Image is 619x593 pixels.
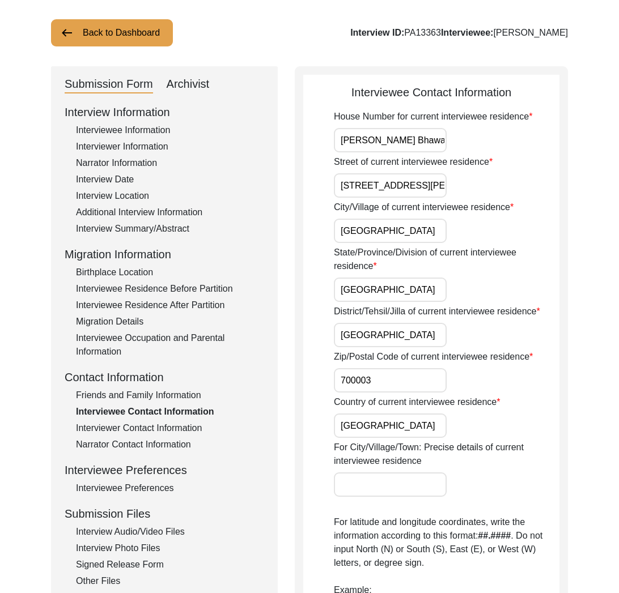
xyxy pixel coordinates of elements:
label: City/Village of current interviewee residence [334,200,514,214]
div: Interview Date [76,173,264,186]
div: Interviewer Contact Information [76,421,264,435]
div: Submission Form [65,75,153,93]
img: arrow-left.png [60,26,74,40]
div: Interviewee Contact Information [303,84,559,101]
div: Interviewee Occupation and Parental Information [76,331,264,359]
div: Narrator Information [76,156,264,170]
button: Back to Dashboard [51,19,173,46]
div: Interviewee Residence After Partition [76,298,264,312]
div: Interviewee Residence Before Partition [76,282,264,296]
div: Interview Summary/Abstract [76,222,264,236]
div: Interview Audio/Video Files [76,525,264,539]
div: Additional Interview Information [76,206,264,219]
div: Interviewer Information [76,140,264,153]
div: Migration Details [76,315,264,329]
div: Interviewee Contact Information [76,405,264,419]
div: Interview Location [76,189,264,203]
div: Friends and Family Information [76,389,264,402]
b: Interviewee: [441,28,493,37]
div: Interviewee Preferences [65,462,264,479]
div: Narrator Contact Information [76,438,264,451]
b: Interview ID: [350,28,404,37]
div: Interview Photo Files [76,541,264,555]
b: ##.#### [478,531,511,540]
div: Submission Files [65,505,264,522]
div: Other Files [76,574,264,588]
div: Archivist [167,75,210,93]
div: Contact Information [65,369,264,386]
div: PA13363 [PERSON_NAME] [350,26,568,40]
label: Country of current interviewee residence [334,395,500,409]
label: For City/Village/Town: Precise details of current interviewee residence [334,441,559,468]
label: District/Tehsil/Jilla of current interviewee residence [334,305,540,318]
div: Birthplace Location [76,266,264,279]
div: Interviewee Information [76,123,264,137]
div: Migration Information [65,246,264,263]
label: Street of current interviewee residence [334,155,493,169]
div: Signed Release Form [76,558,264,571]
div: Interview Information [65,104,264,121]
div: Interviewee Preferences [76,481,264,495]
label: House Number for current interviewee residence [334,110,532,123]
label: State/Province/Division of current interviewee residence [334,246,559,273]
label: Zip/Postal Code of current interviewee residence [334,350,533,364]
